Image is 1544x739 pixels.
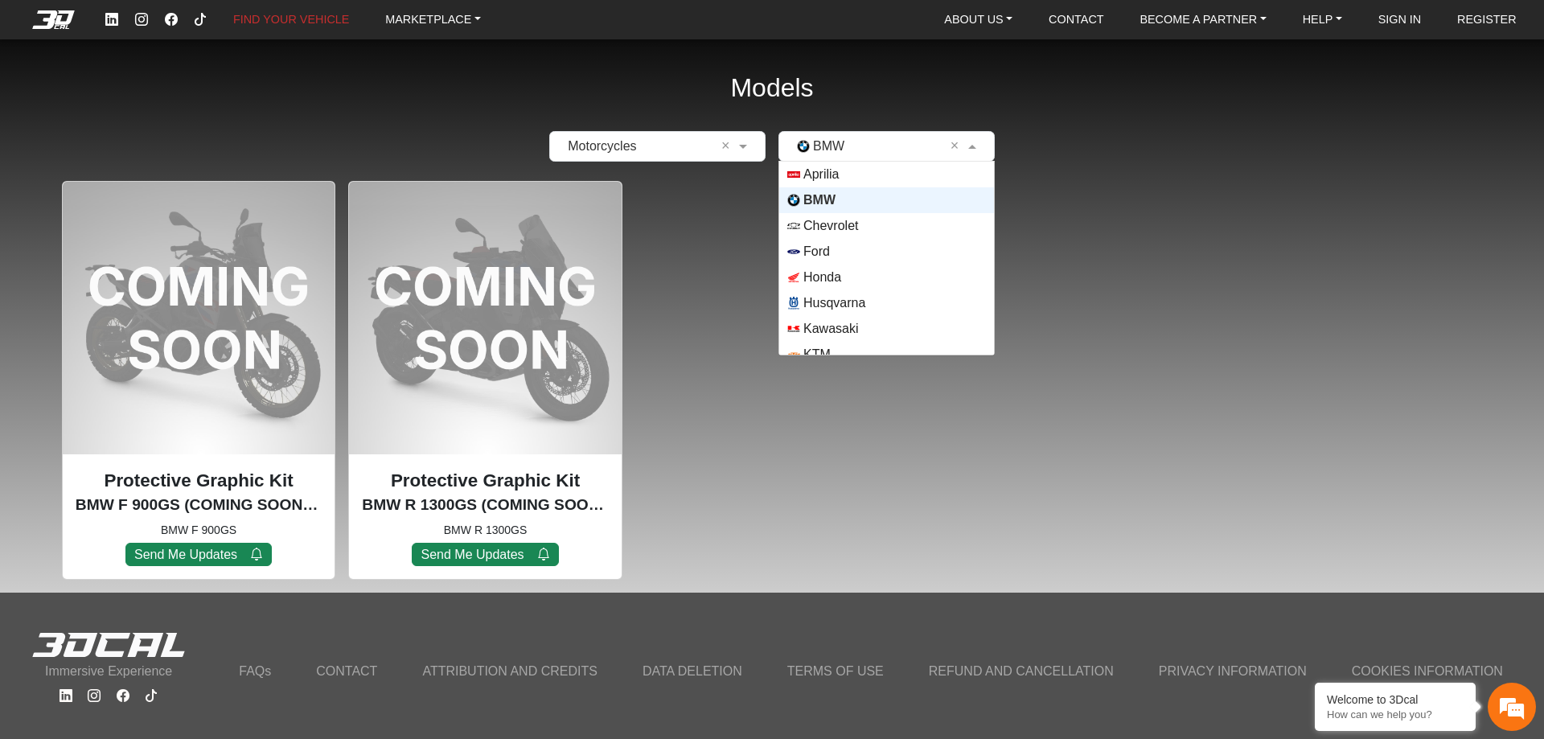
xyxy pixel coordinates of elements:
span: Ford [803,242,830,261]
span: Aprilia [803,165,839,184]
p: BMW F 900GS (COMING SOON) (2024) [76,494,322,517]
p: How can we help you? [1327,708,1464,721]
button: Send Me Updates [412,543,559,566]
p: Protective Graphic Kit [76,467,322,495]
span: Clean Field [721,137,735,156]
img: Aprilia [787,168,800,181]
a: CONTACT [306,657,387,686]
p: BMW R 1300GS (COMING SOON) (2024) [362,494,608,517]
ng-dropdown-panel: Options List [778,161,995,355]
img: KTM [787,348,800,361]
a: COOKIES INFORMATION [1342,657,1513,686]
a: BECOME A PARTNER [1133,7,1272,32]
span: Husqvarna [803,294,865,313]
a: PRIVACY INFORMATION [1149,657,1316,686]
button: Send Me Updates [125,543,273,566]
img: Ford [787,245,800,258]
div: Navigation go back [18,83,42,107]
img: Chevrolet [787,220,800,232]
div: Welcome to 3Dcal [1327,693,1464,706]
a: CONTACT [1042,7,1110,32]
a: SIGN IN [1372,7,1428,32]
a: FIND YOUR VEHICLE [227,7,355,32]
div: Articles [207,475,306,525]
a: ABOUT US [938,7,1019,32]
a: FAQs [229,657,281,686]
h2: Models [730,51,813,125]
span: Kawasaki [803,319,858,339]
a: REGISTER [1451,7,1523,32]
textarea: Type your message and hit 'Enter' [8,419,306,475]
div: BMW F 900GS [62,181,335,580]
img: Kawasaki [787,322,800,335]
div: FAQs [108,475,207,525]
small: BMW R 1300GS [362,522,608,539]
div: BMW R 1300GS [348,181,622,580]
img: BMW [787,194,800,207]
p: Protective Graphic Kit [362,467,608,495]
span: Clean Field [951,137,964,156]
a: MARKETPLACE [379,7,487,32]
span: Conversation [8,503,108,515]
span: KTM [803,345,831,364]
div: Chat with us now [108,84,294,105]
span: We're online! [93,189,222,342]
span: Chevrolet [803,216,858,236]
p: Immersive Experience [31,662,186,681]
a: ATTRIBUTION AND CREDITS [413,657,607,686]
a: TERMS OF USE [778,657,893,686]
a: DATA DELETION [633,657,752,686]
div: Minimize live chat window [264,8,302,47]
span: Honda [803,268,841,287]
a: REFUND AND CANCELLATION [919,657,1123,686]
a: HELP [1296,7,1349,32]
img: Honda [787,271,800,284]
span: BMW [803,191,836,210]
img: Husqvarna [787,297,800,310]
small: BMW F 900GS [76,522,322,539]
